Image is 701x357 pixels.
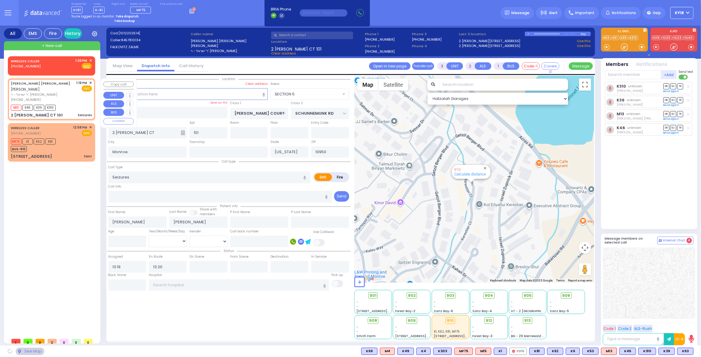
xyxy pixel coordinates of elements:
[663,111,669,117] span: DR
[110,38,189,43] label: Caller:
[617,126,625,130] a: K46
[661,70,677,79] button: +Add
[679,74,688,80] label: Turn off text
[562,293,570,299] span: 906
[511,304,513,309] span: -
[677,125,683,131] span: TR
[472,309,492,313] span: Sanz Bay-4
[638,348,656,355] div: K310
[219,159,239,164] span: Call type
[4,28,22,39] div: All
[271,82,280,86] label: Areas
[42,43,62,49] span: + New call
[522,62,540,70] button: Code-1
[627,126,641,130] span: unknown
[357,325,358,329] span: -
[486,318,492,324] span: 912
[408,293,416,299] span: 902
[659,239,662,242] img: comment-alt.png
[549,10,558,16] span: Alert
[11,131,41,136] span: [PHONE_NUMBER]
[219,77,238,81] span: Location
[82,130,92,136] span: EMS
[550,304,552,309] span: -
[472,304,474,309] span: -
[577,43,591,48] a: Use this
[380,348,395,355] div: ALS
[311,140,316,144] label: ZIP
[24,28,42,39] div: EMS
[103,109,124,116] button: BUS
[601,348,617,355] div: M13
[454,167,461,172] a: 910
[357,329,358,334] span: -
[612,36,619,40] a: K61
[34,138,44,144] span: K62
[670,111,676,117] span: SO
[108,229,114,234] label: Age
[617,130,643,135] span: Burech Kahan
[271,88,349,100] span: SECTION 5
[64,28,82,39] a: History
[485,293,493,299] span: 904
[103,82,134,87] button: Copy call
[434,329,460,334] span: K1, K62, K81, MF75
[174,63,208,69] a: Call History
[582,348,599,355] div: K53
[11,97,41,102] span: [PHONE_NUMBER]
[110,31,189,36] label: Cad:
[149,279,329,291] input: Search hospital
[674,333,685,345] button: 10-4
[670,7,693,19] button: KY18
[230,120,239,125] label: Room
[663,131,679,135] a: Send again
[566,348,580,355] div: BLS
[357,304,358,309] span: -
[617,84,626,88] a: K310
[89,58,92,63] span: ✕
[581,32,591,36] div: Bay
[315,173,332,181] label: EMS
[271,88,340,99] span: SECTION 5
[24,9,64,17] img: Logo
[529,348,545,355] div: K81
[22,105,33,111] span: K46
[11,81,70,86] a: [PERSON_NAME] [PERSON_NAME]
[663,238,685,243] span: Internal Chat
[512,350,515,353] img: red-radio-icon.svg
[395,325,397,329] span: -
[160,2,183,6] label: Fire units on call
[108,184,121,189] label: Call Info
[271,32,353,39] input: Search a contact
[446,317,455,324] div: 910
[108,63,137,69] a: Map View
[191,32,269,37] label: Caller name
[103,118,134,125] button: COVERED
[77,81,87,85] span: 1:19 PM
[84,64,90,69] u: EMS
[16,348,44,355] div: See map
[408,318,416,324] span: 909
[617,116,670,121] span: Levy Friedman
[541,62,559,70] button: Covered
[673,36,683,40] a: FD23
[137,63,174,69] a: Dispatch info
[110,45,189,50] label: FALKOVITZ ZALME
[84,339,93,343] span: 0
[511,334,545,338] span: BG - 29 Merriewold S.
[189,229,201,234] label: Gender
[189,120,195,125] label: Apt
[103,92,124,99] button: UNIT
[71,14,114,19] span: You're logged in as monitor.
[11,92,74,97] span: ר' ישראל - ר' [PERSON_NAME]
[677,348,693,355] div: K63
[434,334,491,338] span: [STREET_ADDRESS][PERSON_NAME]
[395,334,452,338] span: [STREET_ADDRESS][PERSON_NAME]
[149,254,163,259] label: En Route
[130,2,153,6] label: Medic on call
[78,113,92,117] div: Seizures
[11,126,39,130] a: WIRELESS CALLER
[34,105,44,111] span: K39
[454,348,473,355] div: ALS
[472,300,474,304] span: -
